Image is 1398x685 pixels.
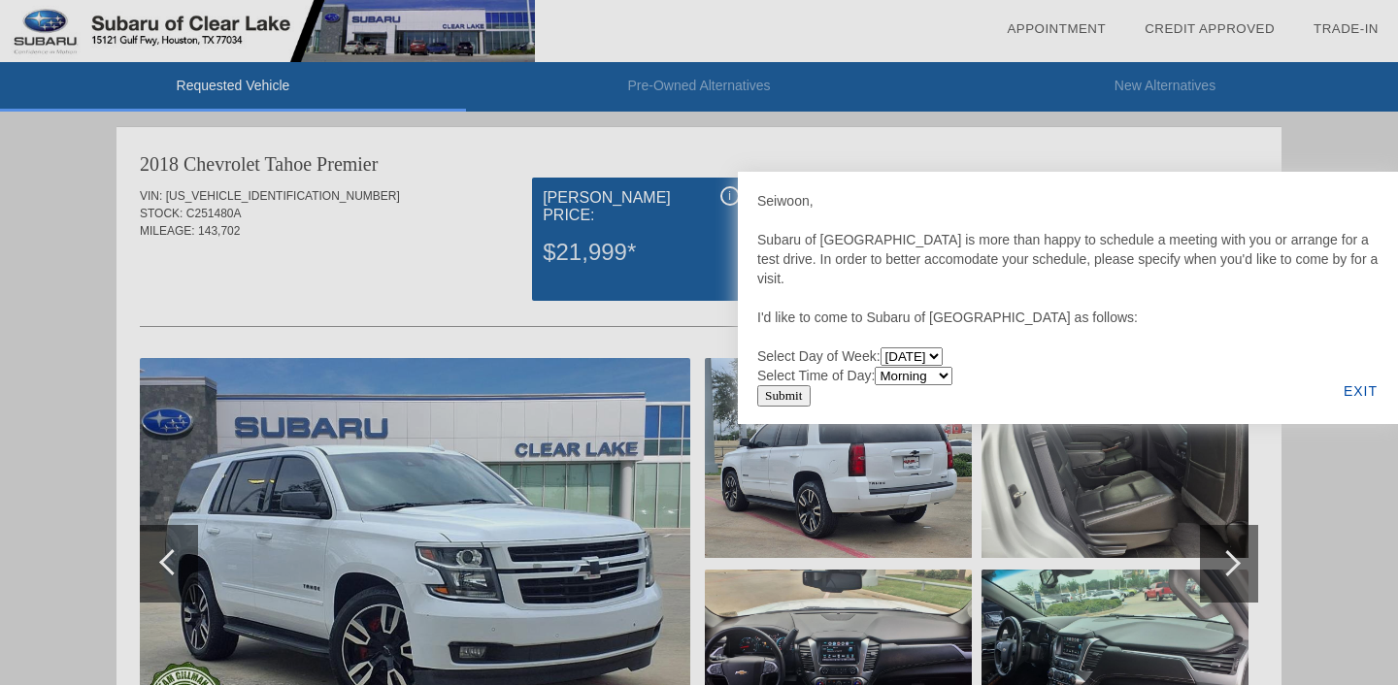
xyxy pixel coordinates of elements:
div: EXIT [1323,358,1398,424]
a: Appointment [1007,21,1106,36]
a: Credit Approved [1145,21,1275,36]
div: Seiwoon, Subaru of [GEOGRAPHIC_DATA] is more than happy to schedule a meeting with you or arrange... [757,191,1379,385]
input: Submit [757,385,811,407]
a: Trade-In [1314,21,1379,36]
